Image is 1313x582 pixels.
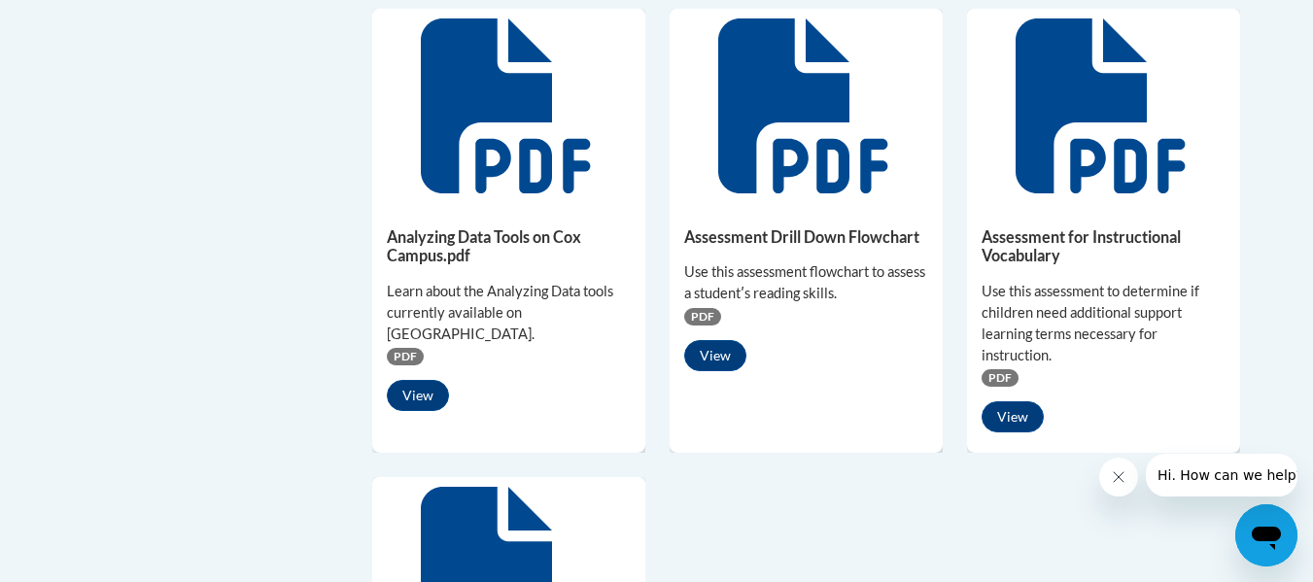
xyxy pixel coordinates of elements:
span: Hi. How can we help? [12,14,157,29]
button: View [387,380,449,411]
div: Use this assessment flowchart to assess a studentʹs reading skills. [684,261,928,304]
iframe: Button to launch messaging window [1235,504,1297,566]
button: View [982,401,1044,432]
iframe: Message from company [1146,454,1297,496]
h5: Analyzing Data Tools on Cox Campus.pdf [387,227,631,265]
div: Learn about the Analyzing Data tools currently available on [GEOGRAPHIC_DATA]. [387,281,631,345]
span: PDF [684,308,721,325]
span: PDF [982,369,1019,387]
h5: Assessment Drill Down Flowchart [684,227,928,246]
button: View [684,340,746,371]
div: Use this assessment to determine if children need additional support learning terms necessary for... [982,281,1226,366]
span: PDF [387,348,424,365]
h5: Assessment for Instructional Vocabulary [982,227,1226,265]
iframe: Close message [1099,458,1138,496]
